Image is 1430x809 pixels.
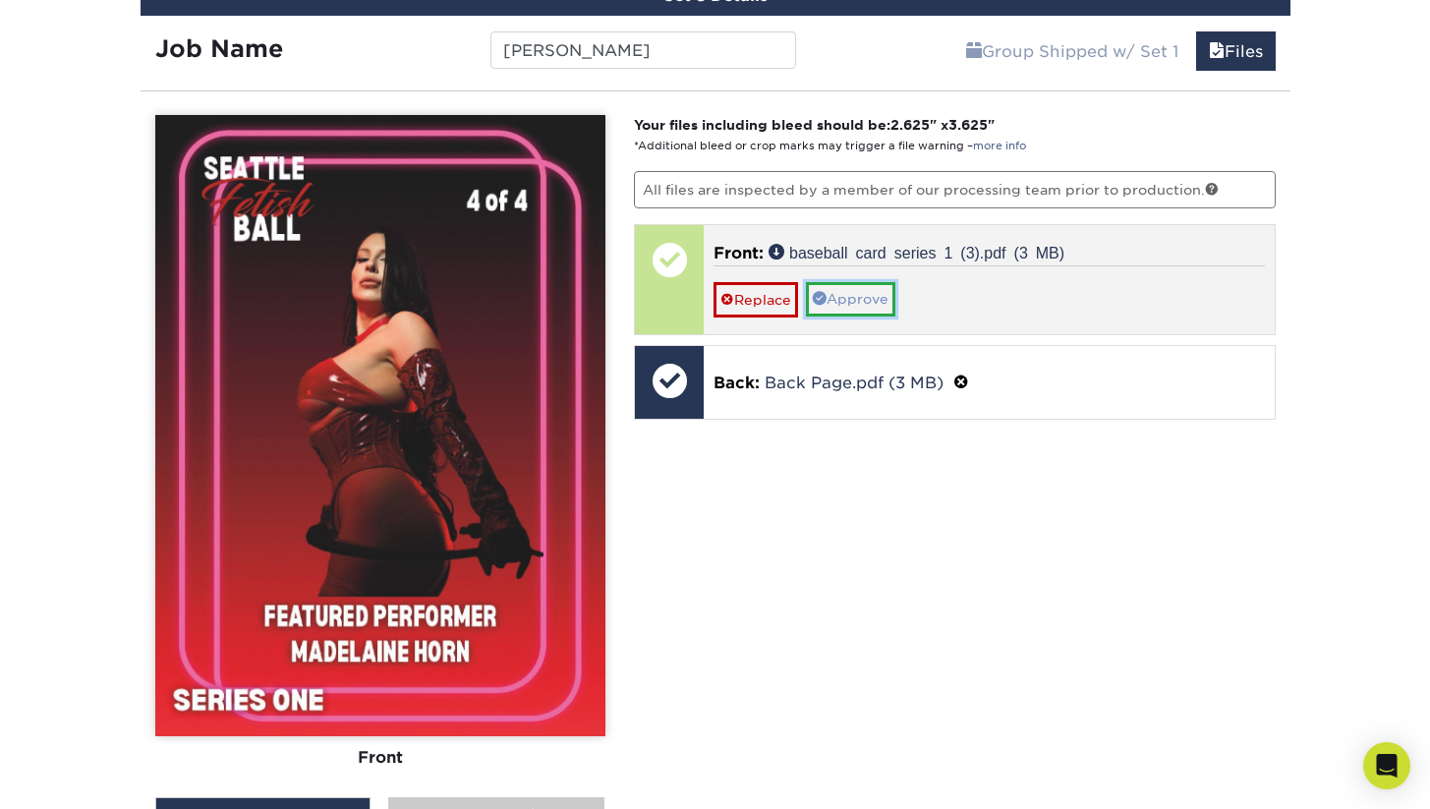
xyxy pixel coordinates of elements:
[948,117,988,133] span: 3.625
[973,140,1026,152] a: more info
[634,117,995,133] strong: Your files including bleed should be: " x "
[155,736,605,780] div: Front
[634,140,1026,152] small: *Additional bleed or crop marks may trigger a file warning –
[966,42,982,61] span: shipping
[1363,742,1410,789] div: Open Intercom Messenger
[890,117,930,133] span: 2.625
[714,282,798,317] a: Replace
[714,244,764,262] span: Front:
[155,34,283,63] strong: Job Name
[769,244,1064,260] a: baseball card series 1 (3).pdf (3 MB)
[714,374,760,392] span: Back:
[1209,42,1225,61] span: files
[953,31,1191,71] a: Group Shipped w/ Set 1
[806,282,895,316] a: Approve
[765,374,944,392] a: Back Page.pdf (3 MB)
[490,31,796,69] input: Enter a job name
[634,171,1276,208] p: All files are inspected by a member of our processing team prior to production.
[1196,31,1276,71] a: Files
